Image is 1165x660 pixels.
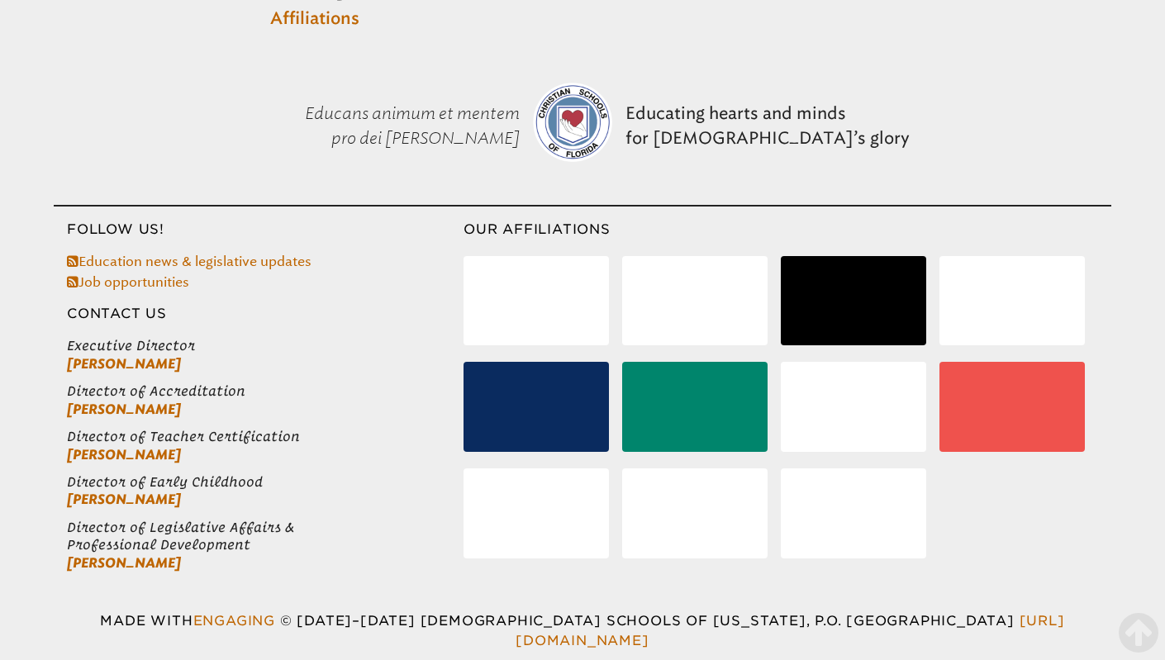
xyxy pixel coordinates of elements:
span: Director of Accreditation [67,382,464,400]
span: , [806,613,811,629]
a: [PERSON_NAME] [67,401,181,417]
a: Education news & legislative updates [67,254,311,269]
span: Made with [100,613,279,629]
h3: Contact Us [54,304,464,324]
img: csf-logo-web-colors.png [533,83,612,162]
h3: Follow Us! [54,220,464,240]
a: Engaging [193,613,275,629]
span: Executive Director [67,337,464,354]
a: Affiliations [270,7,359,31]
span: © [DATE]–[DATE] [DEMOGRAPHIC_DATA] Schools of [US_STATE] [280,613,815,629]
span: Director of Teacher Certification [67,428,464,445]
p: Educans animum et mentem pro dei [PERSON_NAME] [249,59,526,192]
a: [PERSON_NAME] [67,491,181,507]
h3: Our Affiliations [464,220,1111,240]
span: P.O. [GEOGRAPHIC_DATA] [815,613,1015,629]
a: Job opportunities [67,274,189,290]
span: Director of Early Childhood [67,473,464,491]
p: Educating hearts and minds for [DEMOGRAPHIC_DATA]’s glory [619,59,916,192]
a: [PERSON_NAME] [67,447,181,463]
a: [PERSON_NAME] [67,555,181,571]
a: [PERSON_NAME] [67,356,181,372]
span: Director of Legislative Affairs & Professional Development [67,519,464,554]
